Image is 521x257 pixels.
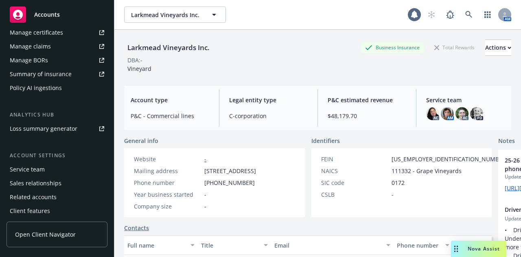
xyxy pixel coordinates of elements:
a: Manage BORs [7,54,107,67]
div: Mailing address [134,167,201,175]
div: Larkmead Vineyards Inc. [124,42,213,53]
div: SIC code [321,178,388,187]
a: - [204,155,206,163]
a: Search [461,7,477,23]
div: Sales relationships [10,177,61,190]
div: Related accounts [10,191,57,204]
a: Manage certificates [7,26,107,39]
div: Email [274,241,381,250]
a: Loss summary generator [7,122,107,135]
span: - [204,190,206,199]
button: Full name [124,235,198,255]
a: Summary of insurance [7,68,107,81]
div: Manage BORs [10,54,48,67]
span: - [204,202,206,211]
div: Full name [127,241,186,250]
a: Service team [7,163,107,176]
span: Open Client Navigator [15,230,76,239]
div: Client features [10,204,50,217]
div: Summary of insurance [10,68,72,81]
a: Switch app [479,7,496,23]
span: $48,179.70 [328,112,406,120]
a: Policy AI ingestions [7,81,107,94]
span: [US_EMPLOYER_IDENTIFICATION_NUMBER] [392,155,508,163]
a: Contacts [124,224,149,232]
span: P&C estimated revenue [328,96,406,104]
button: Key contact [453,235,492,255]
div: Year business started [134,190,201,199]
div: Analytics hub [7,111,107,119]
img: photo [426,107,439,120]
div: DBA: - [127,56,142,64]
button: Title [198,235,271,255]
span: Account type [131,96,209,104]
img: photo [470,107,483,120]
a: Manage claims [7,40,107,53]
span: Identifiers [311,136,340,145]
div: Business Insurance [361,42,424,53]
a: Client features [7,204,107,217]
button: Larkmead Vineyards Inc. [124,7,226,23]
span: 0172 [392,178,405,187]
div: NAICS [321,167,388,175]
span: Legal entity type [229,96,308,104]
div: Account settings [7,152,107,160]
span: - [392,190,394,199]
div: Title [201,241,259,250]
div: Manage certificates [10,26,63,39]
span: Vineyard [127,65,151,72]
span: [STREET_ADDRESS] [204,167,256,175]
div: CSLB [321,190,388,199]
img: photo [441,107,454,120]
button: Phone number [394,235,452,255]
span: P&C - Commercial lines [131,112,209,120]
span: General info [124,136,158,145]
span: Accounts [34,11,60,18]
img: photo [455,107,468,120]
div: FEIN [321,155,388,163]
a: Related accounts [7,191,107,204]
div: Website [134,155,201,163]
div: Manage claims [10,40,51,53]
span: 111332 - Grape Vineyards [392,167,462,175]
span: Nova Assist [468,245,500,252]
div: Loss summary generator [10,122,77,135]
div: Actions [485,40,511,55]
a: Sales relationships [7,177,107,190]
button: Actions [485,40,511,56]
span: Notes [498,136,515,146]
span: Larkmead Vineyards Inc. [131,11,201,19]
div: Policy AI ingestions [10,81,62,94]
span: Service team [426,96,505,104]
div: Total Rewards [430,42,479,53]
button: Email [271,235,394,255]
div: Drag to move [451,241,461,257]
div: Phone number [134,178,201,187]
span: C-corporation [229,112,308,120]
a: Start snowing [423,7,440,23]
a: Report a Bug [442,7,458,23]
span: [PHONE_NUMBER] [204,178,255,187]
div: Company size [134,202,201,211]
a: Accounts [7,3,107,26]
div: Service team [10,163,45,176]
button: Nova Assist [451,241,506,257]
div: Phone number [397,241,440,250]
